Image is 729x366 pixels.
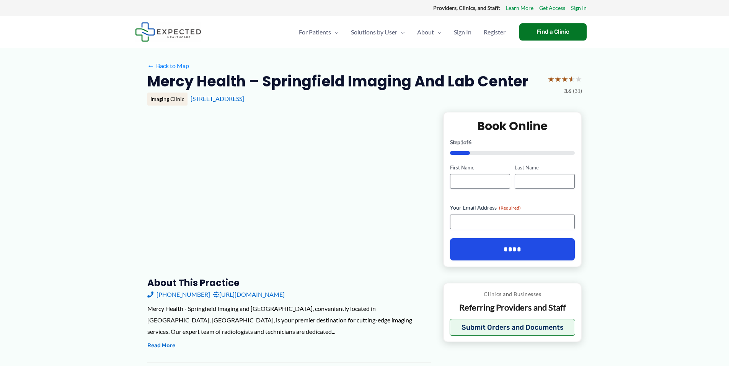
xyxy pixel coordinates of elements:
[450,302,576,313] p: Referring Providers and Staff
[450,319,576,336] button: Submit Orders and Documents
[191,95,244,102] a: [STREET_ADDRESS]
[575,72,582,86] span: ★
[506,3,533,13] a: Learn More
[397,19,405,46] span: Menu Toggle
[345,19,411,46] a: Solutions by UserMenu Toggle
[293,19,512,46] nav: Primary Site Navigation
[147,289,210,300] a: [PHONE_NUMBER]
[564,86,571,96] span: 3.6
[450,204,575,211] label: Your Email Address
[299,19,331,46] span: For Patients
[331,19,339,46] span: Menu Toggle
[351,19,397,46] span: Solutions by User
[573,86,582,96] span: (31)
[478,19,512,46] a: Register
[450,119,575,133] h2: Book Online
[450,289,576,299] p: Clinics and Businesses
[568,72,575,86] span: ★
[571,3,587,13] a: Sign In
[548,72,554,86] span: ★
[460,139,463,145] span: 1
[213,289,285,300] a: [URL][DOMAIN_NAME]
[515,164,575,171] label: Last Name
[147,72,528,91] h2: Mercy Health – Springfield Imaging and Lab Center
[411,19,448,46] a: AboutMenu Toggle
[293,19,345,46] a: For PatientsMenu Toggle
[484,19,506,46] span: Register
[147,277,431,289] h3: About this practice
[468,139,471,145] span: 6
[147,62,155,69] span: ←
[539,3,565,13] a: Get Access
[147,303,431,337] div: Mercy Health - Springfield Imaging and [GEOGRAPHIC_DATA], conveniently located in [GEOGRAPHIC_DAT...
[417,19,434,46] span: About
[519,23,587,41] a: Find a Clinic
[147,341,175,350] button: Read More
[450,140,575,145] p: Step of
[450,164,510,171] label: First Name
[554,72,561,86] span: ★
[448,19,478,46] a: Sign In
[147,60,189,72] a: ←Back to Map
[147,93,188,106] div: Imaging Clinic
[561,72,568,86] span: ★
[454,19,471,46] span: Sign In
[499,205,521,211] span: (Required)
[433,5,500,11] strong: Providers, Clinics, and Staff:
[434,19,442,46] span: Menu Toggle
[135,22,201,42] img: Expected Healthcare Logo - side, dark font, small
